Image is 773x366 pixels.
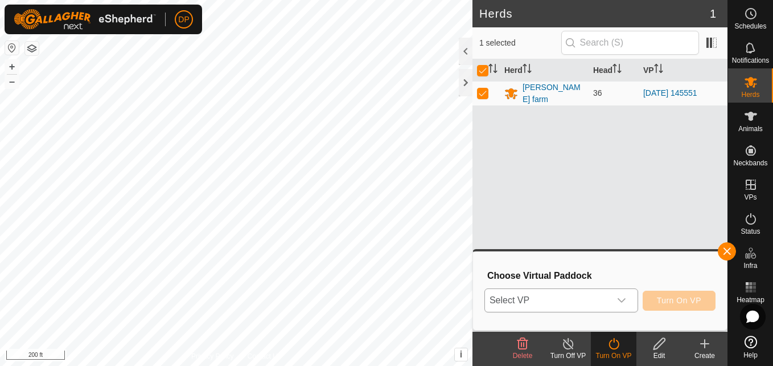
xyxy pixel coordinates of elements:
span: DP [178,14,189,26]
span: i [460,349,462,359]
a: Contact Us [248,351,281,361]
span: Select VP [485,289,610,312]
h2: Herds [479,7,710,21]
span: Help [743,352,758,359]
span: Herds [741,91,759,98]
div: Turn Off VP [545,351,591,361]
span: Turn On VP [657,296,701,305]
button: Turn On VP [643,291,716,311]
img: Gallagher Logo [14,9,156,30]
span: Status [741,228,760,235]
div: Turn On VP [591,351,636,361]
span: VPs [744,194,756,201]
th: Herd [500,59,589,82]
th: VP [639,59,727,82]
div: Create [682,351,727,361]
p-sorticon: Activate to sort [654,66,663,75]
p-sorticon: Activate to sort [612,66,622,75]
button: – [5,75,19,88]
p-sorticon: Activate to sort [523,66,532,75]
span: Animals [738,125,763,132]
a: Help [728,331,773,363]
p-sorticon: Activate to sort [488,66,497,75]
span: Schedules [734,23,766,30]
span: Infra [743,262,757,269]
button: Map Layers [25,42,39,55]
button: Reset Map [5,41,19,55]
input: Search (S) [561,31,699,55]
button: i [455,348,467,361]
span: 36 [593,88,602,97]
span: 1 selected [479,37,561,49]
div: Edit [636,351,682,361]
span: 1 [710,5,716,22]
th: Head [589,59,639,82]
h3: Choose Virtual Paddock [487,270,716,281]
a: Privacy Policy [191,351,234,361]
span: Delete [513,352,533,360]
a: [DATE] 145551 [643,88,697,97]
button: + [5,60,19,74]
span: Heatmap [737,296,764,303]
div: dropdown trigger [610,289,633,312]
span: Neckbands [733,160,767,166]
span: Notifications [732,57,769,64]
div: [PERSON_NAME] farm [523,82,584,105]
